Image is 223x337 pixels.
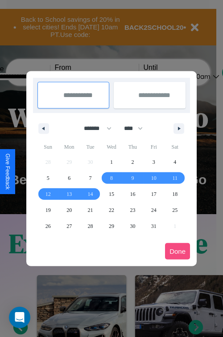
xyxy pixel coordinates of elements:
[37,202,58,218] button: 19
[110,154,113,170] span: 1
[109,202,114,218] span: 22
[68,170,70,186] span: 6
[37,170,58,186] button: 5
[172,170,178,186] span: 11
[172,202,178,218] span: 25
[37,186,58,202] button: 12
[101,202,122,218] button: 22
[131,170,134,186] span: 9
[37,218,58,234] button: 26
[58,202,79,218] button: 20
[4,154,11,190] div: Give Feedback
[66,202,72,218] span: 20
[122,186,143,202] button: 16
[58,170,79,186] button: 6
[122,170,143,186] button: 9
[45,202,51,218] span: 19
[58,140,79,154] span: Mon
[47,170,50,186] span: 5
[66,218,72,234] span: 27
[130,186,135,202] span: 16
[101,170,122,186] button: 8
[80,140,101,154] span: Tue
[143,170,164,186] button: 10
[45,218,51,234] span: 26
[143,202,164,218] button: 24
[80,186,101,202] button: 14
[101,140,122,154] span: Wed
[58,186,79,202] button: 13
[143,154,164,170] button: 3
[9,307,30,328] div: Open Intercom Messenger
[110,170,113,186] span: 8
[165,202,186,218] button: 25
[151,170,157,186] span: 10
[88,186,93,202] span: 14
[89,170,92,186] span: 7
[143,186,164,202] button: 17
[173,154,176,170] span: 4
[130,218,135,234] span: 30
[165,154,186,170] button: 4
[80,218,101,234] button: 28
[88,202,93,218] span: 21
[45,186,51,202] span: 12
[131,154,134,170] span: 2
[122,140,143,154] span: Thu
[122,154,143,170] button: 2
[66,186,72,202] span: 13
[165,170,186,186] button: 11
[58,218,79,234] button: 27
[130,202,135,218] span: 23
[122,202,143,218] button: 23
[143,218,164,234] button: 31
[37,140,58,154] span: Sun
[109,186,114,202] span: 15
[143,140,164,154] span: Fri
[109,218,114,234] span: 29
[165,186,186,202] button: 18
[122,218,143,234] button: 30
[101,186,122,202] button: 15
[165,243,190,260] button: Done
[153,154,155,170] span: 3
[88,218,93,234] span: 28
[165,140,186,154] span: Sat
[101,218,122,234] button: 29
[101,154,122,170] button: 1
[151,186,157,202] span: 17
[172,186,178,202] span: 18
[151,218,157,234] span: 31
[80,202,101,218] button: 21
[80,170,101,186] button: 7
[151,202,157,218] span: 24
